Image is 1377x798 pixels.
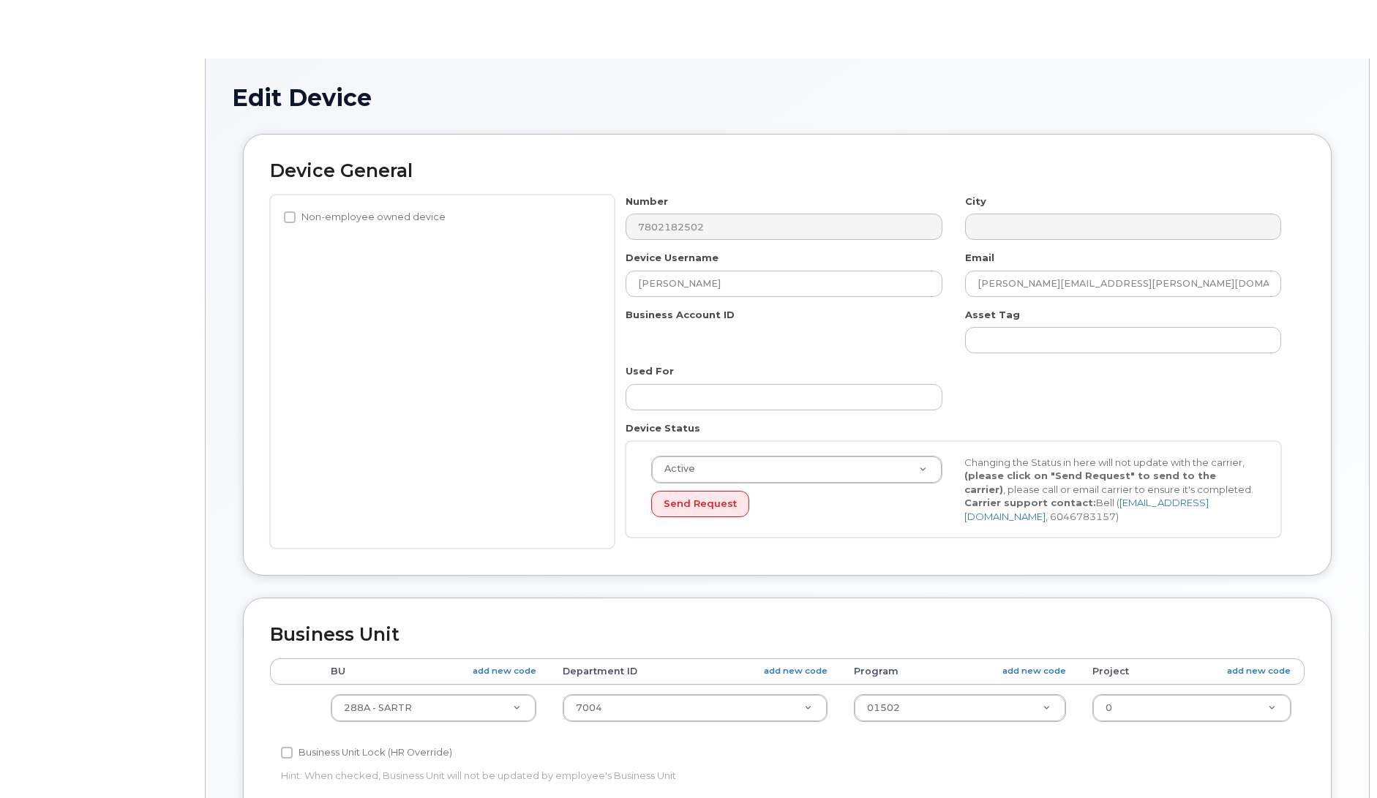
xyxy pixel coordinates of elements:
[953,456,1267,524] div: Changing the Status in here will not update with the carrier, , please call or email carrier to e...
[281,744,452,761] label: Business Unit Lock (HR Override)
[1227,665,1291,677] a: add new code
[626,195,668,208] label: Number
[284,208,446,226] label: Non-employee owned device
[867,702,900,713] span: 01502
[626,251,718,265] label: Device Username
[281,769,948,783] p: Hint: When checked, Business Unit will not be updated by employee's Business Unit
[764,665,828,677] a: add new code
[1106,702,1112,713] span: 0
[656,462,695,475] span: Active
[331,695,536,721] a: 288A - SARTR
[1002,665,1066,677] a: add new code
[1079,658,1305,685] th: Project
[281,747,293,759] input: Business Unit Lock (HR Override)
[965,195,986,208] label: City
[626,364,674,378] label: Used For
[964,497,1096,508] strong: Carrier support contact:
[626,308,735,322] label: Business Account ID
[651,491,749,518] button: Send Request
[318,658,549,685] th: BU
[626,421,700,435] label: Device Status
[1093,695,1291,721] a: 0
[232,85,1343,110] h1: Edit Device
[284,211,296,223] input: Non-employee owned device
[270,161,1305,181] h2: Device General
[576,702,602,713] span: 7004
[549,658,841,685] th: Department ID
[964,470,1216,495] strong: (please click on "Send Request" to send to the carrier)
[652,456,942,483] a: Active
[965,308,1020,322] label: Asset Tag
[563,695,827,721] a: 7004
[964,497,1209,522] a: [EMAIL_ADDRESS][DOMAIN_NAME]
[965,251,994,265] label: Email
[841,658,1079,685] th: Program
[473,665,536,677] a: add new code
[855,695,1065,721] a: 01502
[270,625,1305,645] h2: Business Unit
[344,702,412,713] span: 288A - SARTR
